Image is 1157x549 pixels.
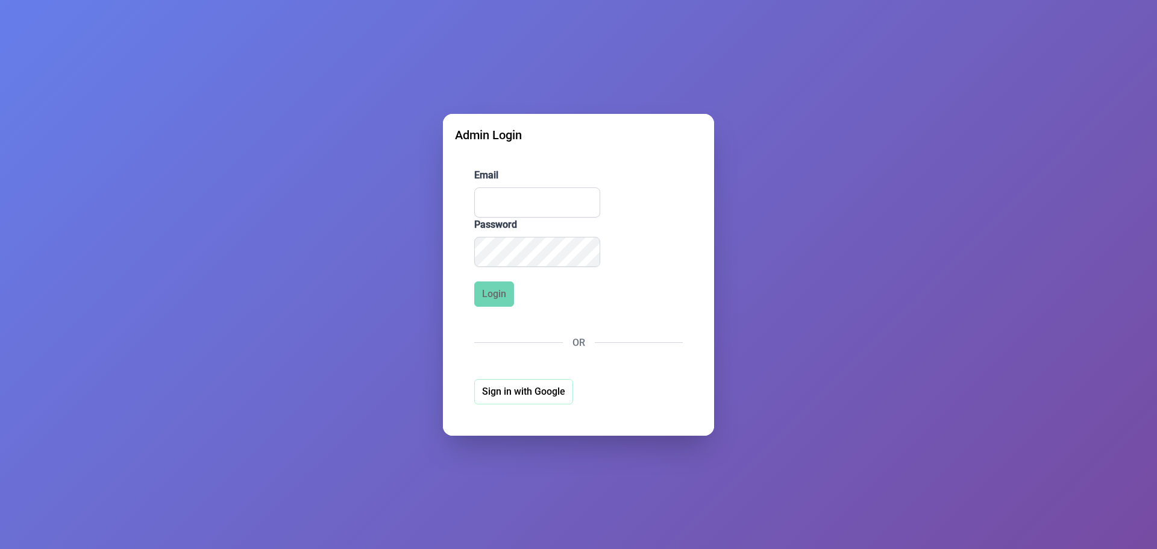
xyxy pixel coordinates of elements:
[474,218,683,232] label: Password
[482,384,565,399] span: Sign in with Google
[474,281,514,307] button: Login
[474,336,683,350] div: OR
[455,126,702,144] div: Admin Login
[474,379,573,404] button: Sign in with Google
[482,287,506,301] span: Login
[474,168,683,183] label: Email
